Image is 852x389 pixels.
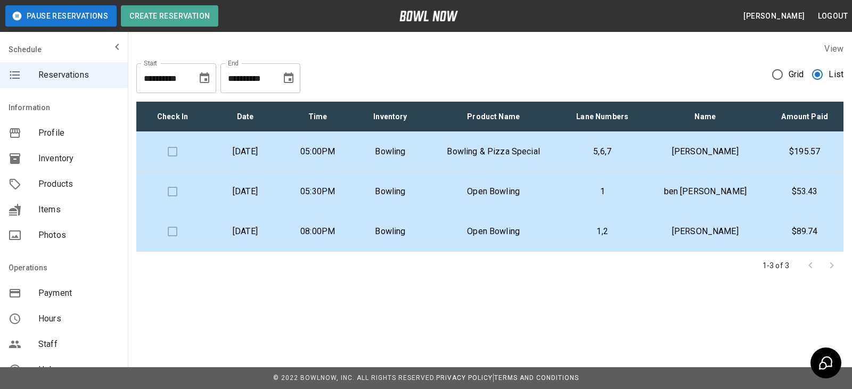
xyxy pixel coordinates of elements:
[435,145,552,158] p: Bowling & Pizza Special
[38,69,119,81] span: Reservations
[217,145,273,158] p: [DATE]
[763,260,789,271] p: 1-3 of 3
[38,152,119,165] span: Inventory
[5,5,117,27] button: Pause Reservations
[569,185,636,198] p: 1
[569,225,636,238] p: 1,2
[435,185,552,198] p: Open Bowling
[774,225,835,238] p: $89.74
[38,127,119,139] span: Profile
[38,287,119,300] span: Payment
[494,374,579,382] a: Terms and Conditions
[739,6,809,26] button: [PERSON_NAME]
[653,225,757,238] p: [PERSON_NAME]
[774,185,835,198] p: $53.43
[38,178,119,191] span: Products
[427,102,560,132] th: Product Name
[217,185,273,198] p: [DATE]
[824,44,843,54] label: View
[399,11,458,21] img: logo
[363,225,418,238] p: Bowling
[38,229,119,242] span: Photos
[38,312,119,325] span: Hours
[136,102,209,132] th: Check In
[436,374,493,382] a: Privacy Policy
[290,145,346,158] p: 05:00PM
[38,338,119,351] span: Staff
[814,6,852,26] button: Logout
[774,145,835,158] p: $195.57
[435,225,552,238] p: Open Bowling
[789,68,804,81] span: Grid
[363,145,418,158] p: Bowling
[653,145,757,158] p: [PERSON_NAME]
[363,185,418,198] p: Bowling
[290,225,346,238] p: 08:00PM
[273,374,436,382] span: © 2022 BowlNow, Inc. All Rights Reserved.
[278,68,299,89] button: Choose date, selected date is Sep 15, 2025
[766,102,843,132] th: Amount Paid
[194,68,215,89] button: Choose date, selected date is Aug 15, 2025
[354,102,427,132] th: Inventory
[290,185,346,198] p: 05:30PM
[209,102,281,132] th: Date
[121,5,218,27] button: Create Reservation
[217,225,273,238] p: [DATE]
[644,102,766,132] th: Name
[282,102,354,132] th: Time
[38,363,119,376] span: Help
[38,203,119,216] span: Items
[653,185,757,198] p: ben [PERSON_NAME]
[569,145,636,158] p: 5,6,7
[829,68,843,81] span: List
[560,102,644,132] th: Lane Numbers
